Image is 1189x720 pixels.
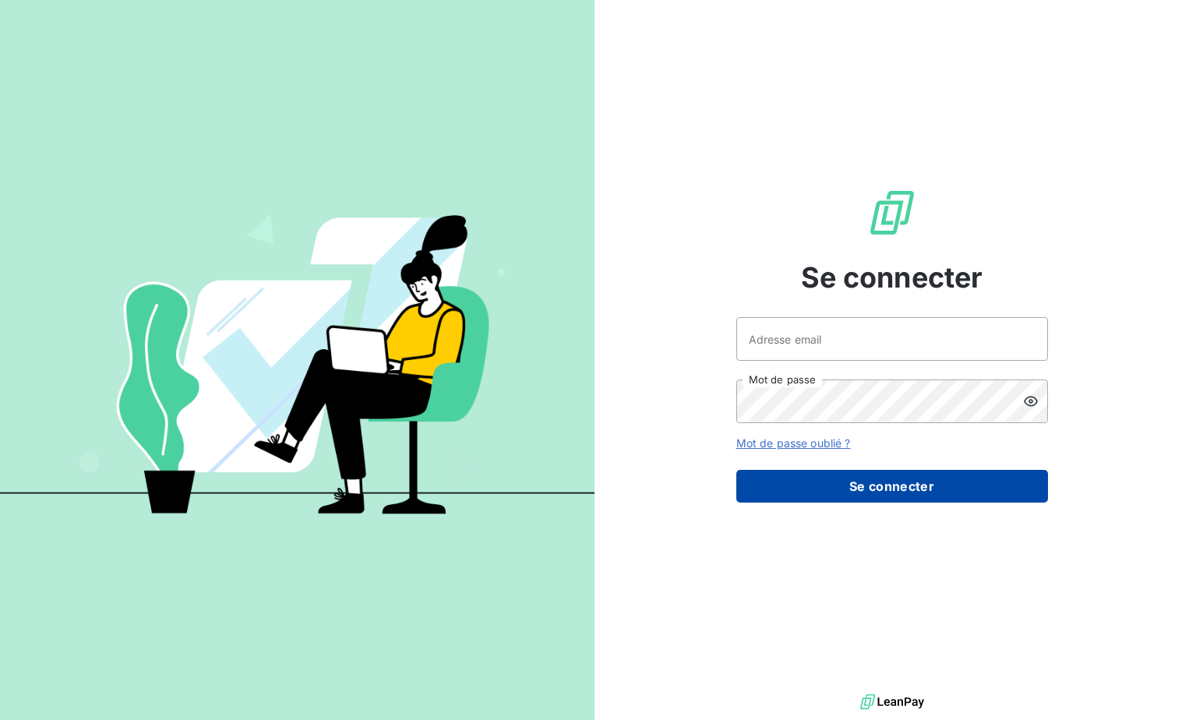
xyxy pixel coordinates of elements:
input: placeholder [736,317,1048,361]
img: logo [860,690,924,714]
a: Mot de passe oublié ? [736,436,851,450]
button: Se connecter [736,470,1048,503]
img: Logo LeanPay [867,188,917,238]
span: Se connecter [801,256,983,298]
